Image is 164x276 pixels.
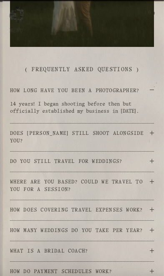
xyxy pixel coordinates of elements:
[10,101,154,115] p: 14 years! I began shooting before then but officially established my business in [DATE].
[10,268,150,276] span: How do payment schedules work?
[10,158,150,165] span: Do you still travel for weddings?
[10,172,154,200] button: Where are you based? Could we travel to you for a session?
[10,130,150,145] span: Does [PERSON_NAME] still shoot alongside you?
[10,178,150,193] span: Where are you based? Could we travel to you for a session?
[10,221,154,241] button: How many weddings do you take per year?
[10,227,150,235] span: How many weddings do you take per year?
[10,152,154,172] button: Do you still travel for weddings?
[10,206,150,214] span: How does covering travel expenses work?
[10,66,154,74] h2: ( Frequently Asked Questions )
[10,101,154,124] div: How long have you been a photographer?
[10,241,154,261] button: What is a bridal coach?
[10,200,154,220] button: How does covering travel expenses work?
[145,10,155,16] a: 0 items in cart
[153,11,155,15] span: )
[10,248,150,255] span: What is a bridal coach?
[148,11,151,15] span: 0
[10,81,154,101] button: How long have you been a photographer?
[10,124,154,151] button: Does [PERSON_NAME] still shoot alongside you?
[10,87,150,95] span: How long have you been a photographer?
[145,11,146,15] span: (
